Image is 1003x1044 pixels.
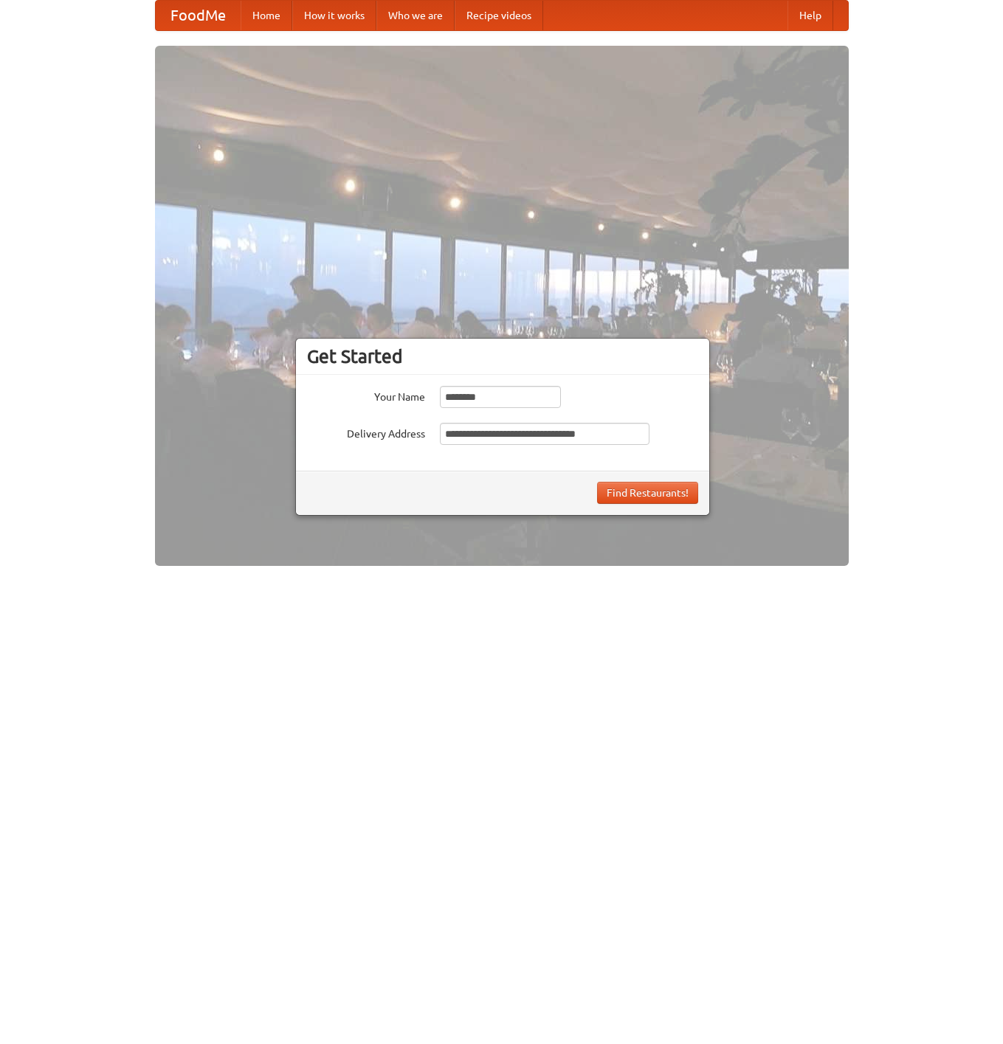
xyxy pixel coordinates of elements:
[241,1,292,30] a: Home
[376,1,455,30] a: Who we are
[455,1,543,30] a: Recipe videos
[307,345,698,367] h3: Get Started
[292,1,376,30] a: How it works
[597,482,698,504] button: Find Restaurants!
[787,1,833,30] a: Help
[307,423,425,441] label: Delivery Address
[307,386,425,404] label: Your Name
[156,1,241,30] a: FoodMe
